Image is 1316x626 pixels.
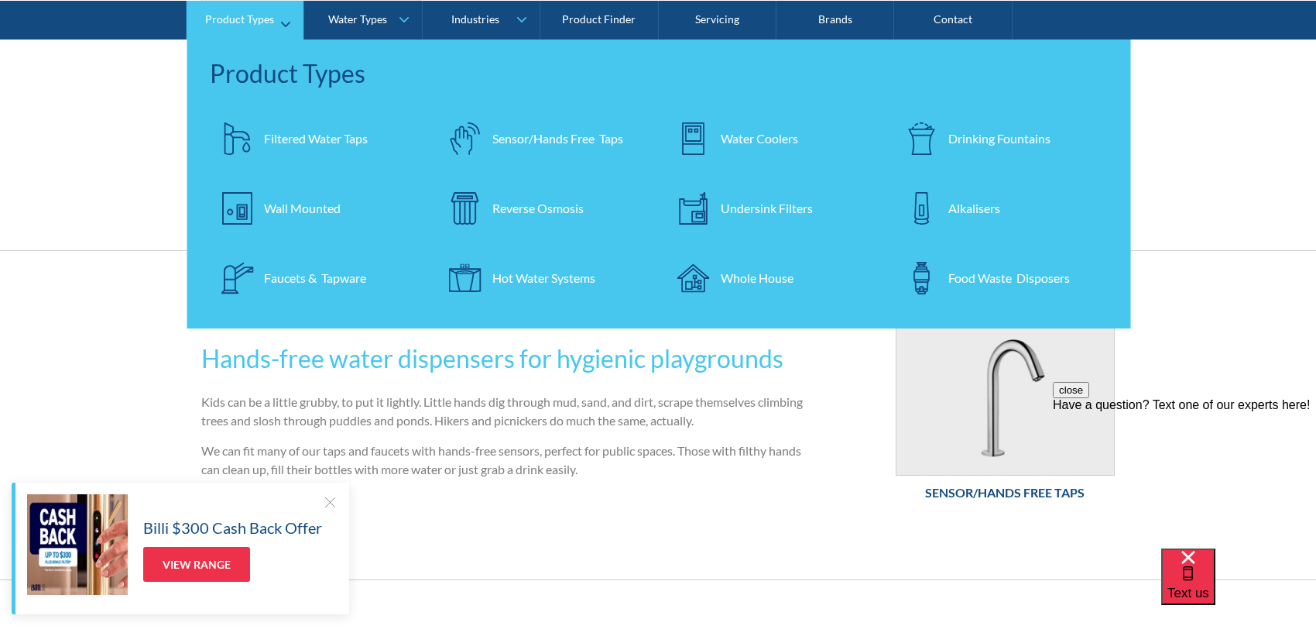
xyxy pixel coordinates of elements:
[1161,549,1316,626] iframe: podium webchat widget bubble
[264,129,368,147] div: Filtered Water Taps
[27,494,128,595] img: Billi $300 Cash Back Offer
[721,268,793,287] div: Whole House
[1053,382,1316,568] iframe: podium webchat widget prompt
[667,111,879,165] a: Water Coolers
[210,250,423,304] a: Faucets & Tapware
[201,340,806,377] h2: Hands-free water dispensers for hygienic playgrounds
[894,181,1107,235] a: Alkalisers
[438,111,651,165] a: Sensor/Hands Free Taps
[492,198,584,217] div: Reverse Osmosis
[667,250,879,304] a: Whole House
[948,198,1000,217] div: Alkalisers
[721,198,813,217] div: Undersink Filters
[948,129,1050,147] div: Drinking Fountains
[210,111,423,165] a: Filtered Water Taps
[894,250,1107,304] a: Food Waste Disposers
[896,322,1114,475] img: Sensor/Hands Free Taps
[492,268,595,287] div: Hot Water Systems
[896,321,1115,510] a: Sensor/Hands Free TapsSensor/Hands Free Taps
[201,393,806,430] p: Kids can be a little grubby, to put it lightly. Little hands dig through mud, sand, and dirt, scr...
[438,250,651,304] a: Hot Water Systems
[201,442,806,479] p: We can fit many of our taps and faucets with hands-free sensors, perfect for public spaces. Those...
[187,39,1130,328] nav: Product Types
[210,181,423,235] a: Wall Mounted
[438,181,651,235] a: Reverse Osmosis
[264,198,341,217] div: Wall Mounted
[667,181,879,235] a: Undersink Filters
[328,12,387,26] div: Water Types
[264,268,366,287] div: Faucets & Tapware
[210,54,1107,91] div: Product Types
[205,12,274,26] div: Product Types
[143,516,322,539] h5: Billi $300 Cash Back Offer
[894,111,1107,165] a: Drinking Fountains
[896,483,1115,502] h6: Sensor/Hands Free Taps
[143,547,250,582] a: View Range
[948,268,1070,287] div: Food Waste Disposers
[492,129,623,147] div: Sensor/Hands Free Taps
[451,12,499,26] div: Industries
[721,129,798,147] div: Water Coolers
